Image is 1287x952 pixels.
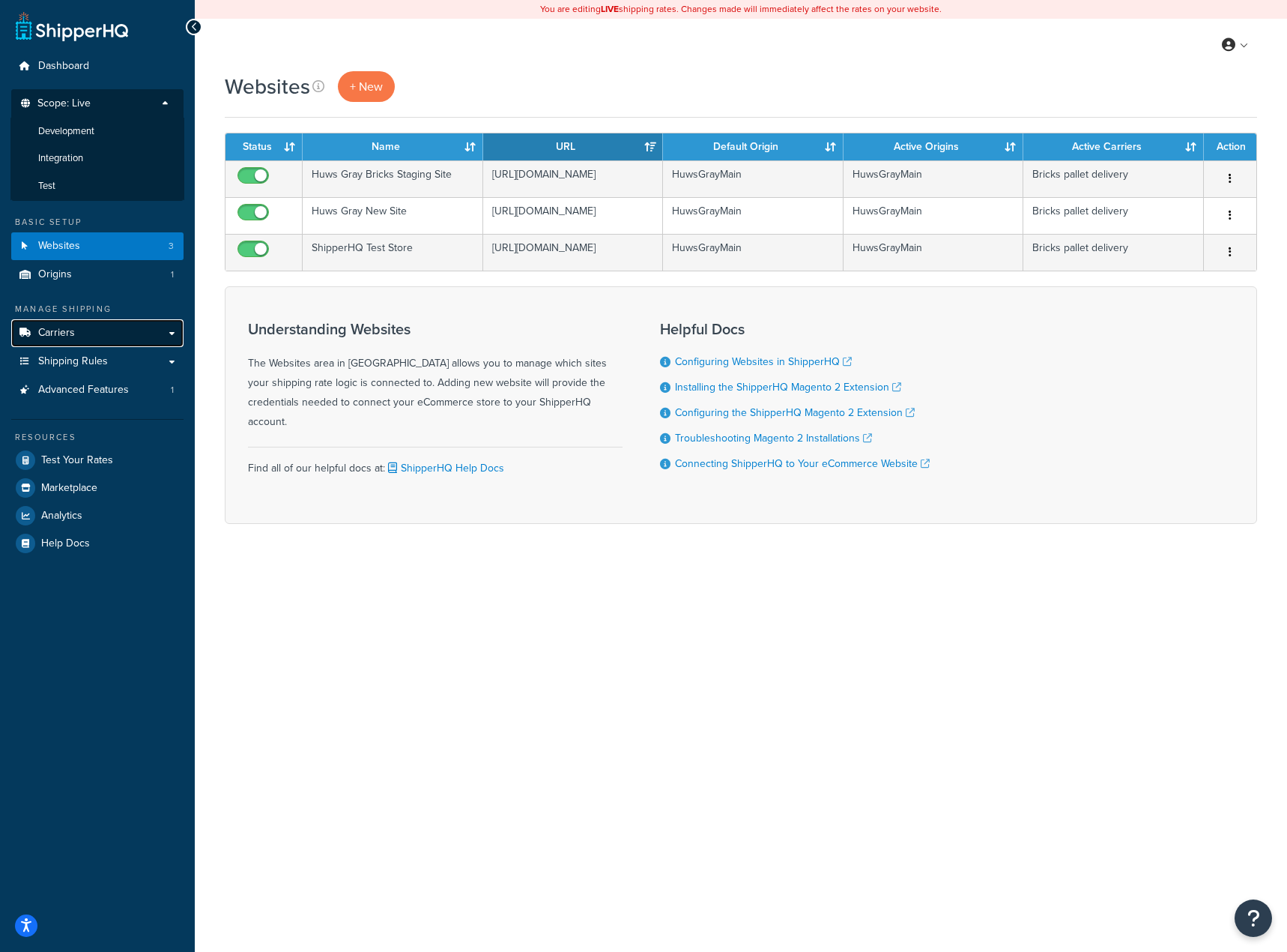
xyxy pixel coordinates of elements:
[483,160,663,197] td: [URL][DOMAIN_NAME]
[38,180,55,193] span: Test
[11,232,184,260] li: Websites
[11,447,184,474] a: Test Your Rates
[844,133,1024,160] th: Active Origins: activate to sort column ascending
[1023,160,1204,197] td: Bricks pallet delivery
[11,232,184,260] a: Websites 3
[41,537,90,550] span: Help Docs
[38,152,83,165] span: Integration
[11,261,184,289] a: Origins 1
[11,303,184,316] div: Manage Shipping
[844,160,1024,197] td: HuwsGrayMain
[11,431,184,444] div: Resources
[38,355,108,368] span: Shipping Rules
[11,348,184,376] a: Shipping Rules
[350,78,383,95] span: + New
[675,405,915,421] a: Configuring the ShipperHQ Magento 2 Extension
[11,319,184,347] a: Carriers
[38,125,94,138] span: Development
[1023,133,1204,160] th: Active Carriers: activate to sort column ascending
[385,460,504,476] a: ShipperHQ Help Docs
[41,510,82,522] span: Analytics
[41,454,113,467] span: Test Your Rates
[11,261,184,289] li: Origins
[10,145,184,172] li: Integration
[1023,197,1204,234] td: Bricks pallet delivery
[303,234,483,271] td: ShipperHQ Test Store
[663,133,844,160] th: Default Origin: activate to sort column ascending
[483,197,663,234] td: [URL][DOMAIN_NAME]
[844,197,1024,234] td: HuwsGrayMain
[660,321,930,337] h3: Helpful Docs
[11,376,184,404] li: Advanced Features
[663,160,844,197] td: HuwsGrayMain
[11,216,184,229] div: Basic Setup
[675,379,901,395] a: Installing the ShipperHQ Magento 2 Extension
[1204,133,1256,160] th: Action
[675,430,872,446] a: Troubleshooting Magento 2 Installations
[38,268,72,281] span: Origins
[1023,234,1204,271] td: Bricks pallet delivery
[38,327,75,340] span: Carriers
[171,384,174,397] span: 1
[11,502,184,529] a: Analytics
[483,234,663,271] td: [URL][DOMAIN_NAME]
[225,133,303,160] th: Status: activate to sort column ascending
[248,321,623,337] h3: Understanding Websites
[248,447,623,478] div: Find all of our helpful docs at:
[663,234,844,271] td: HuwsGrayMain
[171,268,174,281] span: 1
[11,376,184,404] a: Advanced Features 1
[675,456,930,472] a: Connecting ShipperHQ to Your eCommerce Website
[675,354,852,370] a: Configuring Websites in ShipperHQ
[10,172,184,200] li: Test
[169,240,174,253] span: 3
[225,72,310,101] h1: Websites
[303,160,483,197] td: Huws Gray Bricks Staging Site
[601,2,619,16] b: LIVE
[38,384,129,397] span: Advanced Features
[338,71,395,102] a: + New
[11,530,184,557] a: Help Docs
[16,11,128,41] a: ShipperHQ Home
[303,197,483,234] td: Huws Gray New Site
[38,240,80,253] span: Websites
[10,118,184,145] li: Development
[1235,900,1272,937] button: Open Resource Center
[248,321,623,432] div: The Websites area in [GEOGRAPHIC_DATA] allows you to manage which sites your shipping rate logic ...
[41,482,97,495] span: Marketplace
[483,133,663,160] th: URL: activate to sort column ascending
[663,197,844,234] td: HuwsGrayMain
[11,52,184,80] a: Dashboard
[38,60,89,73] span: Dashboard
[37,97,91,110] span: Scope: Live
[11,475,184,501] a: Marketplace
[844,234,1024,271] td: HuwsGrayMain
[303,133,483,160] th: Name: activate to sort column ascending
